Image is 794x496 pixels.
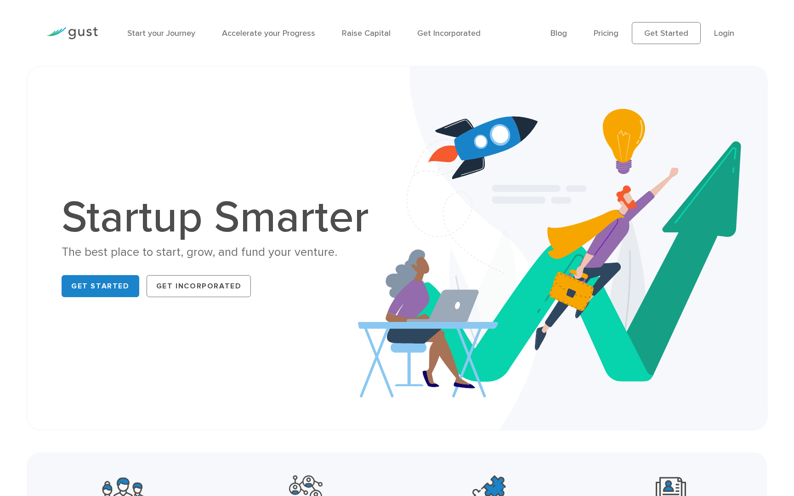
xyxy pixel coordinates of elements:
h1: Startup Smarter [62,196,379,240]
a: Raise Capital [342,28,391,38]
a: Get Started [632,22,701,44]
a: Get Incorporated [417,28,481,38]
div: The best place to start, grow, and fund your venture. [62,244,379,260]
a: Start your Journey [127,28,195,38]
img: Startup Smarter Hero [358,67,767,430]
a: Pricing [594,28,618,38]
a: Get Incorporated [147,275,251,297]
a: Blog [550,28,567,38]
img: Gust Logo [46,27,98,39]
a: Accelerate your Progress [222,28,315,38]
a: Login [714,28,734,38]
a: Get Started [62,275,139,297]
